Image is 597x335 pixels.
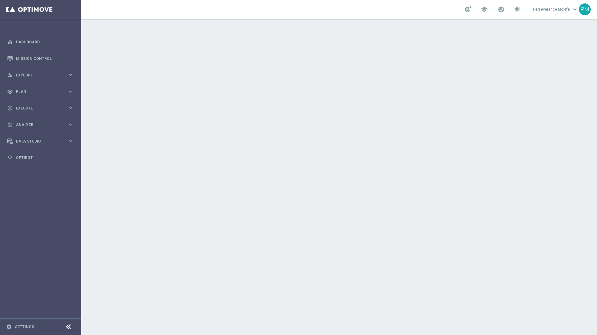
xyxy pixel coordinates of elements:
[579,3,591,15] div: PM
[7,122,74,127] button: track_changes Analyze keyboard_arrow_right
[16,139,67,143] span: Data Studio
[7,106,74,111] button: play_circle_outline Execute keyboard_arrow_right
[7,155,13,161] i: lightbulb
[532,5,579,14] a: Perseverance Molefekeyboard_arrow_down
[7,89,13,95] i: gps_fixed
[16,123,67,127] span: Analyze
[7,122,13,128] i: track_changes
[16,106,67,110] span: Execute
[7,73,74,78] button: person_search Explore keyboard_arrow_right
[16,73,67,77] span: Explore
[67,138,73,144] i: keyboard_arrow_right
[7,72,13,78] i: person_search
[7,155,74,160] button: lightbulb Optibot
[7,138,67,144] div: Data Studio
[7,56,74,61] button: Mission Control
[16,90,67,94] span: Plan
[7,105,13,111] i: play_circle_outline
[67,72,73,78] i: keyboard_arrow_right
[7,139,74,144] button: Data Studio keyboard_arrow_right
[7,89,67,95] div: Plan
[7,40,74,45] button: equalizer Dashboard
[7,89,74,94] button: gps_fixed Plan keyboard_arrow_right
[571,6,578,13] span: keyboard_arrow_down
[7,122,67,128] div: Analyze
[7,34,73,50] div: Dashboard
[6,324,12,330] i: settings
[67,105,73,111] i: keyboard_arrow_right
[7,50,73,67] div: Mission Control
[16,50,73,67] a: Mission Control
[16,34,73,50] a: Dashboard
[15,325,34,329] a: Settings
[7,39,13,45] i: equalizer
[16,149,73,166] a: Optibot
[7,149,73,166] div: Optibot
[67,122,73,128] i: keyboard_arrow_right
[481,6,488,13] span: school
[7,72,67,78] div: Explore
[7,105,67,111] div: Execute
[67,89,73,95] i: keyboard_arrow_right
